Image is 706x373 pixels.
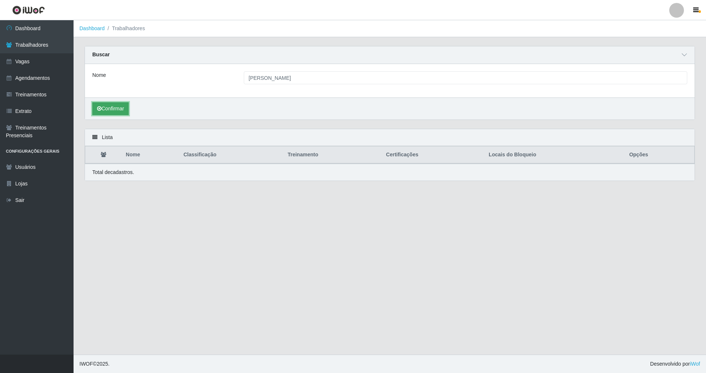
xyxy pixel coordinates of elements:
[92,71,106,79] label: Nome
[484,146,625,164] th: Locais do Bloqueio
[79,360,110,368] span: © 2025 .
[625,146,694,164] th: Opções
[690,361,700,367] a: iWof
[85,129,695,146] div: Lista
[121,146,179,164] th: Nome
[74,20,706,37] nav: breadcrumb
[179,146,283,164] th: Classificação
[650,360,700,368] span: Desenvolvido por
[283,146,382,164] th: Treinamento
[92,102,129,115] button: Confirmar
[92,51,110,57] strong: Buscar
[12,6,45,15] img: CoreUI Logo
[92,168,134,176] p: Total de cadastros.
[105,25,145,32] li: Trabalhadores
[244,71,687,84] input: Digite o Nome...
[382,146,484,164] th: Certificações
[79,361,93,367] span: IWOF
[79,25,105,31] a: Dashboard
